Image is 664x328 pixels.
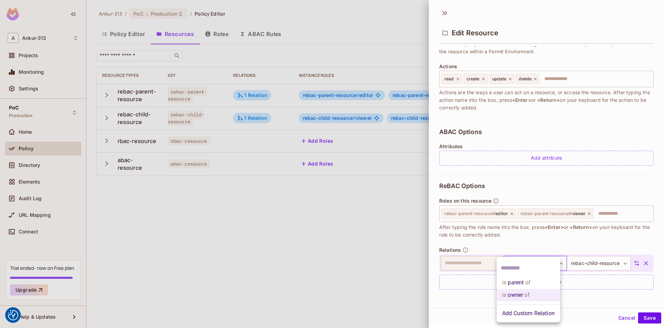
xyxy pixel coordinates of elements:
img: Revisit consent button [8,310,18,320]
li: owner [497,289,560,301]
span: of [524,278,530,287]
li: Add Custom Relation [497,307,560,320]
span: of [523,291,529,299]
li: parent [497,276,560,289]
span: is [502,291,508,299]
span: is [502,278,508,287]
button: Consent Preferences [8,310,18,320]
